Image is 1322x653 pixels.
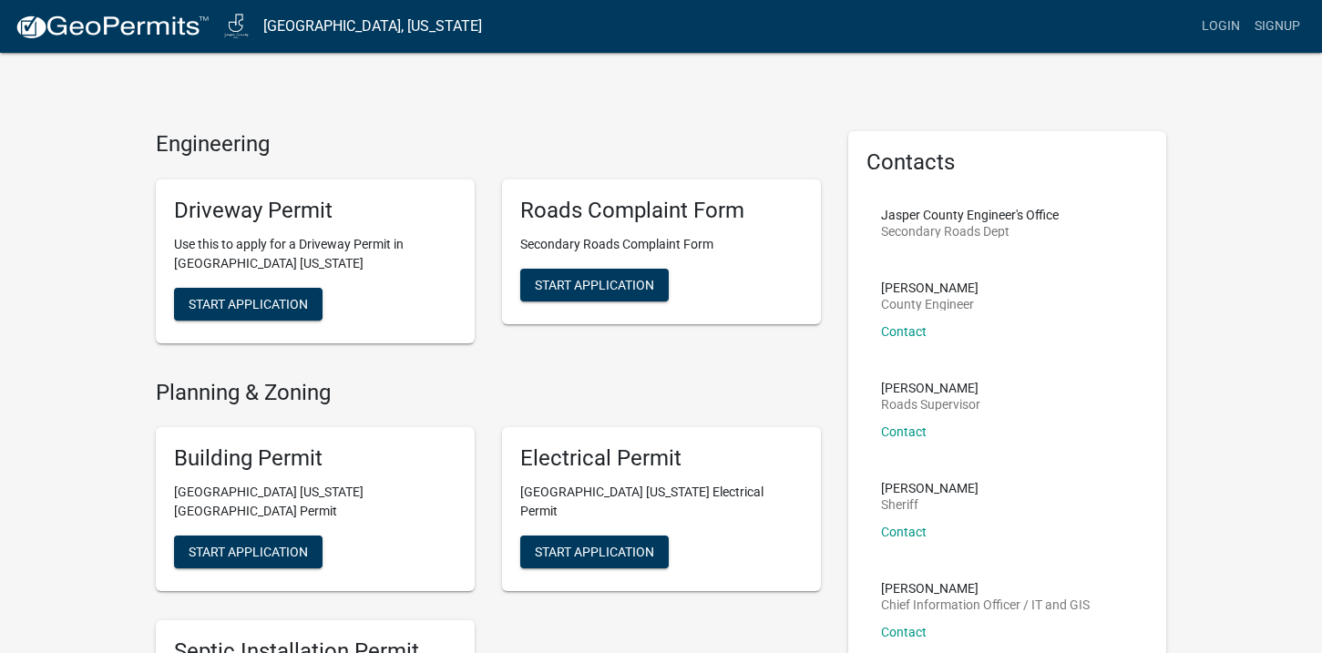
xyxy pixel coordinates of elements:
button: Start Application [520,269,669,301]
h5: Electrical Permit [520,445,803,472]
h4: Planning & Zoning [156,380,821,406]
a: Contact [881,424,927,439]
a: Login [1194,9,1247,44]
a: Contact [881,625,927,639]
p: Secondary Roads Dept [881,225,1059,238]
p: [GEOGRAPHIC_DATA] [US_STATE] Electrical Permit [520,483,803,521]
h5: Roads Complaint Form [520,198,803,224]
h5: Contacts [866,149,1149,176]
button: Start Application [174,536,323,568]
p: Use this to apply for a Driveway Permit in [GEOGRAPHIC_DATA] [US_STATE] [174,235,456,273]
p: [GEOGRAPHIC_DATA] [US_STATE][GEOGRAPHIC_DATA] Permit [174,483,456,521]
h5: Building Permit [174,445,456,472]
p: Sheriff [881,498,979,511]
span: Start Application [189,545,308,559]
button: Start Application [520,536,669,568]
button: Start Application [174,288,323,321]
a: [GEOGRAPHIC_DATA], [US_STATE] [263,11,482,42]
p: Roads Supervisor [881,398,980,411]
img: Jasper County, Iowa [224,14,249,38]
h4: Engineering [156,131,821,158]
a: Signup [1247,9,1307,44]
h5: Driveway Permit [174,198,456,224]
p: [PERSON_NAME] [881,582,1090,595]
a: Contact [881,525,927,539]
p: [PERSON_NAME] [881,281,979,294]
p: [PERSON_NAME] [881,482,979,495]
span: Start Application [535,277,654,291]
p: Jasper County Engineer's Office [881,209,1059,221]
a: Contact [881,324,927,339]
p: County Engineer [881,298,979,311]
span: Start Application [535,545,654,559]
span: Start Application [189,296,308,311]
p: Secondary Roads Complaint Form [520,235,803,254]
p: [PERSON_NAME] [881,382,980,394]
p: Chief Information Officer / IT and GIS [881,598,1090,611]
